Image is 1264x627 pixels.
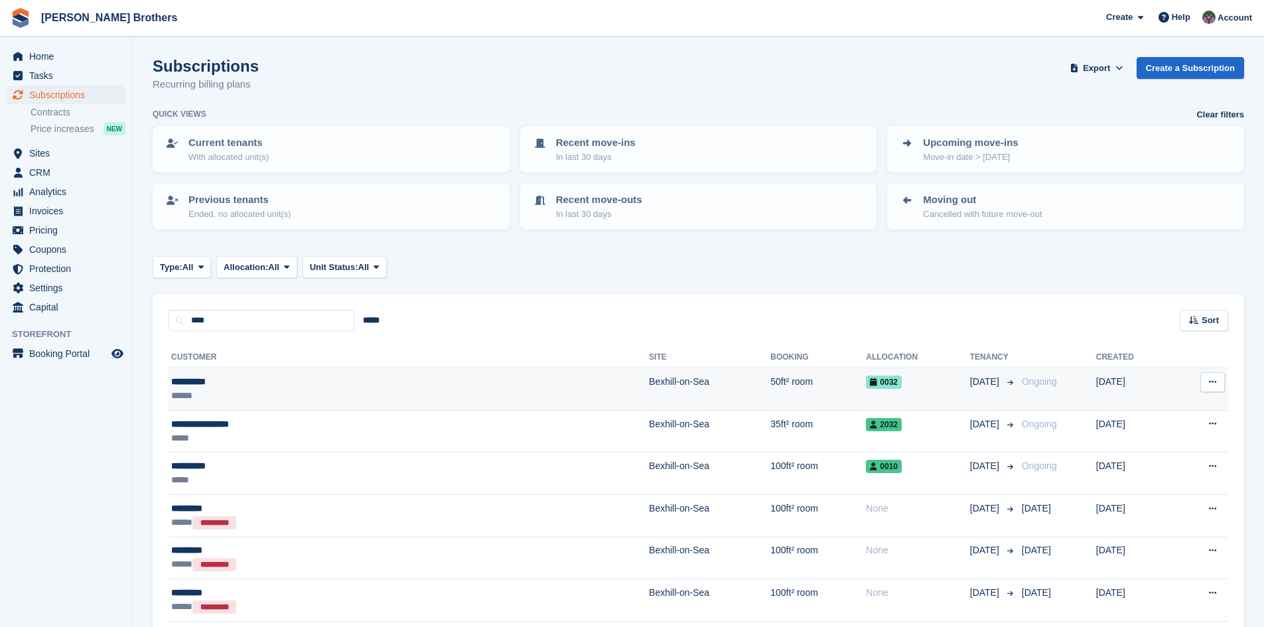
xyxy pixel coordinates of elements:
td: [DATE] [1096,410,1172,453]
a: Preview store [109,346,125,362]
span: [DATE] [1022,587,1051,598]
a: menu [7,221,125,240]
a: menu [7,259,125,278]
span: Storefront [12,328,132,341]
td: 35ft² room [770,410,866,453]
span: Ongoing [1022,460,1057,471]
p: Previous tenants [188,192,291,208]
span: All [182,261,194,274]
a: Contracts [31,106,125,119]
span: Capital [29,298,109,316]
span: 0010 [866,460,902,473]
p: Recurring billing plans [153,77,259,92]
span: All [268,261,279,274]
a: Clear filters [1196,108,1244,121]
a: Price increases NEW [31,121,125,136]
a: menu [7,163,125,182]
a: Upcoming move-ins Move-in date > [DATE] [888,127,1243,171]
span: Ongoing [1022,419,1057,429]
p: With allocated unit(s) [188,151,269,164]
p: Upcoming move-ins [923,135,1018,151]
span: [DATE] [970,543,1002,557]
th: Tenancy [970,347,1017,368]
td: [DATE] [1096,579,1172,622]
span: Sites [29,144,109,163]
span: [DATE] [970,375,1002,389]
span: Invoices [29,202,109,220]
a: menu [7,298,125,316]
td: 100ft² room [770,453,866,495]
th: Booking [770,347,866,368]
a: menu [7,344,125,363]
th: Site [649,347,770,368]
p: Ended, no allocated unit(s) [188,208,291,221]
td: Bexhill-on-Sea [649,537,770,579]
a: menu [7,202,125,220]
td: 50ft² room [770,368,866,411]
span: Settings [29,279,109,297]
span: [DATE] [970,417,1002,431]
span: Subscriptions [29,86,109,104]
td: Bexhill-on-Sea [649,410,770,453]
span: All [358,261,370,274]
span: Help [1172,11,1190,24]
span: Allocation: [224,261,268,274]
span: Price increases [31,123,94,135]
span: Create [1106,11,1133,24]
p: In last 30 days [556,151,636,164]
div: None [866,586,969,600]
span: Booking Portal [29,344,109,363]
span: 0032 [866,376,902,389]
a: Recent move-ins In last 30 days [522,127,876,171]
p: Current tenants [188,135,269,151]
span: [DATE] [1022,503,1051,514]
button: Allocation: All [216,256,297,278]
img: stora-icon-8386f47178a22dfd0bd8f6a31ec36ba5ce8667c1dd55bd0f319d3a0aa187defe.svg [11,8,31,28]
a: menu [7,47,125,66]
a: Current tenants With allocated unit(s) [154,127,508,171]
span: Ongoing [1022,376,1057,387]
span: Home [29,47,109,66]
span: [DATE] [970,586,1002,600]
span: Pricing [29,221,109,240]
td: [DATE] [1096,453,1172,495]
td: Bexhill-on-Sea [649,494,770,537]
button: Export [1068,57,1126,79]
a: Recent move-outs In last 30 days [522,184,876,228]
p: Recent move-ins [556,135,636,151]
a: Moving out Cancelled with future move-out [888,184,1243,228]
div: NEW [104,122,125,135]
span: [DATE] [970,502,1002,516]
a: Previous tenants Ended, no allocated unit(s) [154,184,508,228]
p: Recent move-outs [556,192,642,208]
td: Bexhill-on-Sea [649,453,770,495]
td: 100ft² room [770,494,866,537]
a: menu [7,279,125,297]
th: Customer [169,347,649,368]
h6: Quick views [153,108,206,120]
th: Allocation [866,347,969,368]
span: Analytics [29,182,109,201]
button: Type: All [153,256,211,278]
p: Moving out [923,192,1042,208]
td: [DATE] [1096,494,1172,537]
span: Export [1083,62,1110,75]
button: Unit Status: All [303,256,387,278]
a: Create a Subscription [1137,57,1244,79]
span: Account [1218,11,1252,25]
a: menu [7,240,125,259]
span: Unit Status: [310,261,358,274]
span: CRM [29,163,109,182]
a: menu [7,182,125,201]
p: Move-in date > [DATE] [923,151,1018,164]
span: [DATE] [1022,545,1051,555]
td: 100ft² room [770,537,866,579]
span: Type: [160,261,182,274]
a: menu [7,66,125,85]
span: Sort [1202,314,1219,327]
th: Created [1096,347,1172,368]
td: [DATE] [1096,368,1172,411]
td: Bexhill-on-Sea [649,368,770,411]
span: [DATE] [970,459,1002,473]
span: Tasks [29,66,109,85]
